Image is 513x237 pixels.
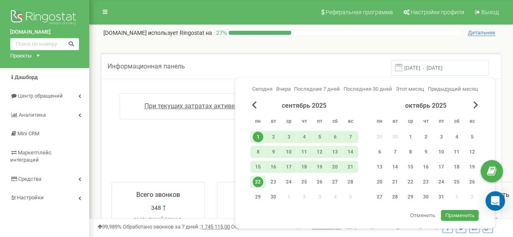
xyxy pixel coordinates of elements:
div: 11 [299,147,309,157]
div: 28 [390,192,400,202]
div: пт 3 окт. 2025 г. [434,131,449,143]
a: При текущих затратах активен до:[DATE] [144,102,268,110]
p: [DOMAIN_NAME] [103,29,212,37]
button: Отменить [406,210,440,221]
div: 16 [421,162,431,172]
div: пн 6 окт. 2025 г. [372,146,387,158]
div: 12 [467,147,477,157]
div: пт 26 сент. 2025 г. [312,176,327,188]
span: Next Month [473,101,478,109]
div: чт 30 окт. 2025 г. [418,191,434,203]
div: 1 [253,132,263,142]
span: Отменить [410,211,436,219]
div: вс 26 окт. 2025 г. [464,176,480,188]
div: 2 [268,132,279,142]
div: 26 [467,177,477,187]
div: 5 [467,132,477,142]
div: пн 1 сент. 2025 г. [250,131,266,143]
div: 4 [299,132,309,142]
div: пн 8 сент. 2025 г. [250,146,266,158]
div: 4 [451,132,462,142]
div: ср 17 сент. 2025 г. [281,161,296,173]
abbr: суббота [451,116,463,128]
div: 9 [421,147,431,157]
div: ср 15 окт. 2025 г. [403,161,418,173]
div: ср 3 сент. 2025 г. [281,131,296,143]
div: 15 [405,162,416,172]
abbr: понедельник [373,116,386,128]
div: 21 [345,162,356,172]
div: 25 [451,177,462,187]
abbr: четверг [420,116,432,128]
div: чт 25 сент. 2025 г. [296,176,312,188]
div: 7 [345,132,356,142]
div: чт 23 окт. 2025 г. [418,176,434,188]
div: 8 [253,147,263,157]
div: ср 24 сент. 2025 г. [281,176,296,188]
div: 9 [268,147,279,157]
input: Поиск по номеру [10,38,79,50]
div: вт 14 окт. 2025 г. [387,161,403,173]
abbr: среда [404,116,416,128]
abbr: пятница [435,116,447,128]
div: Проекты [10,52,32,60]
div: сб 13 сент. 2025 г. [327,146,343,158]
div: пт 31 окт. 2025 г. [434,191,449,203]
span: Детальнее [468,30,495,36]
div: чт 9 окт. 2025 г. [418,146,434,158]
div: чт 16 окт. 2025 г. [418,161,434,173]
div: октябрь 2025 [372,101,480,111]
div: 18 [451,162,462,172]
span: Средства [18,176,41,182]
div: сб 18 окт. 2025 г. [449,161,464,173]
div: пн 15 сент. 2025 г. [250,161,266,173]
span: использует Ringostat на [148,30,212,36]
div: пт 12 сент. 2025 г. [312,146,327,158]
p: 27 % [212,29,229,37]
div: вт 30 сент. 2025 г. [266,191,281,203]
div: сб 11 окт. 2025 г. [449,146,464,158]
abbr: понедельник [252,116,264,128]
abbr: вторник [267,116,279,128]
div: ср 10 сент. 2025 г. [281,146,296,158]
div: 8 [405,147,416,157]
a: [DOMAIN_NAME] [10,28,79,36]
div: 22 [253,177,263,187]
span: Настройки [17,194,44,201]
span: Центр обращений [18,93,63,99]
span: 348 [151,204,161,212]
span: Previous Month [252,101,257,109]
div: пн 29 сент. 2025 г. [250,191,266,203]
div: чт 18 сент. 2025 г. [296,161,312,173]
span: Mini CRM [17,130,39,137]
img: Ringostat logo [10,8,79,28]
div: 23 [421,177,431,187]
div: сб 20 сент. 2025 г. [327,161,343,173]
div: 20 [374,177,385,187]
div: 6 [330,132,340,142]
div: 5 [314,132,325,142]
div: 13 [330,147,340,157]
span: Всего звонков [136,191,180,199]
div: 19 [467,162,477,172]
abbr: вторник [389,116,401,128]
div: пн 13 окт. 2025 г. [372,161,387,173]
span: 99,989% [97,224,122,230]
div: сб 27 сент. 2025 г. [327,176,343,188]
div: вт 2 сент. 2025 г. [266,131,281,143]
div: вт 21 окт. 2025 г. [387,176,403,188]
div: 11 [451,147,462,157]
div: 17 [436,162,446,172]
span: Маркетплейс интеграций [10,149,52,163]
div: 2 [421,132,431,142]
span: Последние 7 дней [294,86,340,92]
div: ср 8 окт. 2025 г. [403,146,418,158]
div: 3 [436,132,446,142]
div: 18 [299,162,309,172]
div: сб 4 окт. 2025 г. [449,131,464,143]
abbr: воскресенье [344,116,356,128]
div: 24 [283,177,294,187]
span: Информационная панель [107,62,185,70]
div: 3 [283,132,294,142]
div: пн 22 сент. 2025 г. [250,176,266,188]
